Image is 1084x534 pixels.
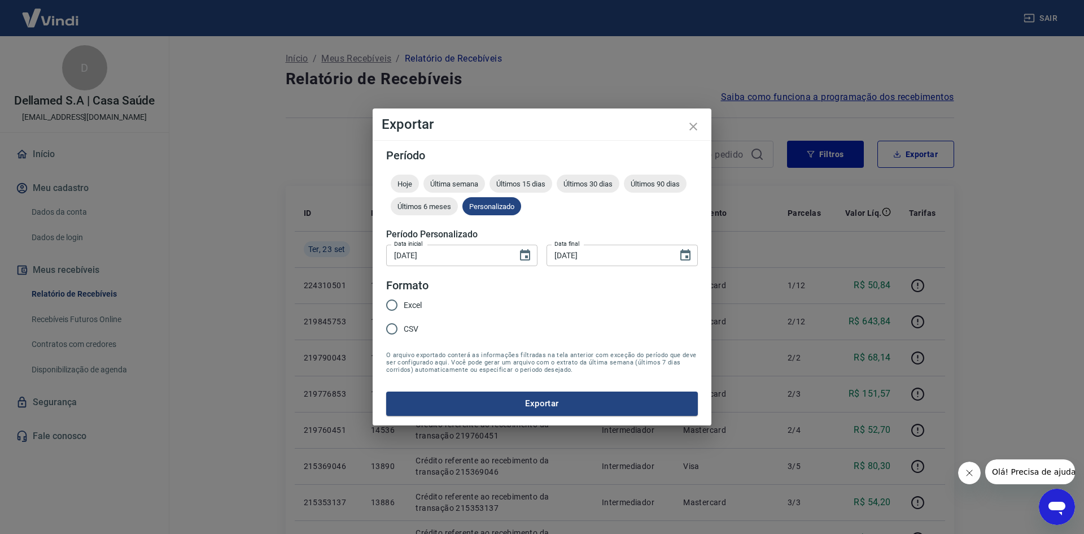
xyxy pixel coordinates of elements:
[1039,489,1075,525] iframe: Botão para abrir a janela de mensagens
[391,202,458,211] span: Últimos 6 meses
[514,244,536,267] button: Choose date, selected date is 19 de set de 2025
[462,197,521,215] div: Personalizado
[404,323,418,335] span: CSV
[386,150,698,161] h5: Período
[404,299,422,311] span: Excel
[554,240,580,248] label: Data final
[7,8,95,17] span: Olá! Precisa de ajuda?
[423,175,485,193] div: Última semana
[958,462,981,484] iframe: Fechar mensagem
[462,202,521,211] span: Personalizado
[386,277,429,294] legend: Formato
[624,180,687,188] span: Últimos 90 dias
[394,240,423,248] label: Data inicial
[386,245,509,266] input: DD/MM/YYYY
[489,180,552,188] span: Últimos 15 dias
[557,180,619,188] span: Últimos 30 dias
[382,118,702,131] h4: Exportar
[391,180,419,188] span: Hoje
[680,113,707,140] button: close
[557,175,619,193] div: Últimos 30 dias
[547,245,670,266] input: DD/MM/YYYY
[391,197,458,215] div: Últimos 6 meses
[624,175,687,193] div: Últimos 90 dias
[423,180,485,188] span: Última semana
[985,459,1075,484] iframe: Mensagem da empresa
[674,244,697,267] button: Choose date, selected date is 23 de set de 2025
[391,175,419,193] div: Hoje
[489,175,552,193] div: Últimos 15 dias
[386,351,698,374] span: O arquivo exportado conterá as informações filtradas na tela anterior com exceção do período que ...
[386,392,698,415] button: Exportar
[386,229,698,240] h5: Período Personalizado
